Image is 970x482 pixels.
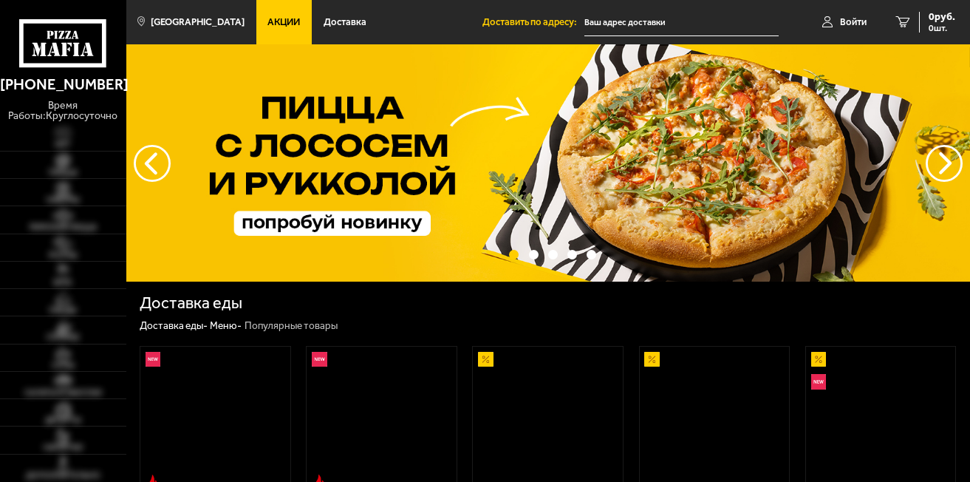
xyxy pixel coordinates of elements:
[140,296,242,312] h1: Доставка еды
[146,352,161,367] img: Новинка
[584,9,779,36] input: Ваш адрес доставки
[478,352,493,367] img: Акционный
[811,374,827,390] img: Новинка
[151,17,245,27] span: [GEOGRAPHIC_DATA]
[509,250,519,259] button: точки переключения
[548,250,558,259] button: точки переключения
[929,24,955,33] span: 0 шт.
[929,12,955,22] span: 0 руб.
[811,352,827,367] img: Акционный
[840,17,867,27] span: Войти
[324,17,366,27] span: Доставка
[312,352,327,367] img: Новинка
[267,17,300,27] span: Акции
[134,145,171,182] button: следующий
[926,145,963,182] button: предыдущий
[529,250,539,259] button: точки переключения
[567,250,577,259] button: точки переключения
[587,250,596,259] button: точки переключения
[482,17,584,27] span: Доставить по адресу:
[210,319,242,331] a: Меню-
[644,352,660,367] img: Акционный
[245,319,338,333] div: Популярные товары
[140,319,208,331] a: Доставка еды-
